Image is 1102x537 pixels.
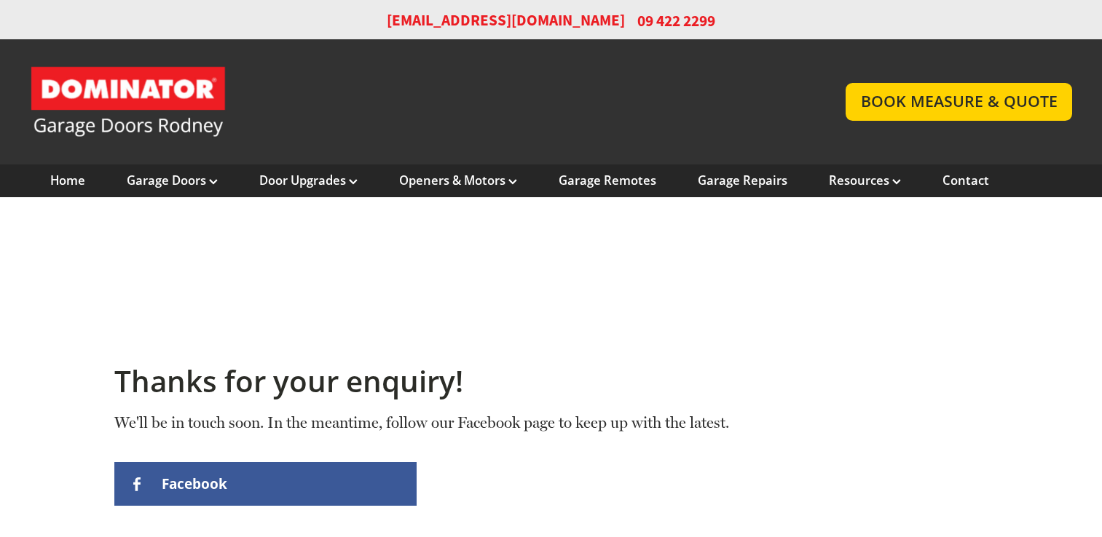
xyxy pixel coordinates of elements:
[698,172,787,188] a: Garage Repairs
[942,172,989,188] a: Contact
[50,172,85,188] a: Home
[387,10,625,31] a: [EMAIL_ADDRESS][DOMAIN_NAME]
[259,172,358,188] a: Door Upgrades
[846,83,1072,120] a: BOOK MEASURE & QUOTE
[162,474,227,493] span: Facebook
[30,65,817,138] a: Garage Door and Secure Access Solutions homepage
[829,172,901,188] a: Resources
[114,364,988,399] h2: Thanks for your enquiry!
[127,172,218,188] a: Garage Doors
[399,172,517,188] a: Openers & Motors
[114,462,417,506] a: Facebook
[114,411,988,434] p: We'll be in touch soon. In the meantime, follow our Facebook page to keep up with the latest.
[559,172,656,188] a: Garage Remotes
[637,10,715,31] span: 09 422 2299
